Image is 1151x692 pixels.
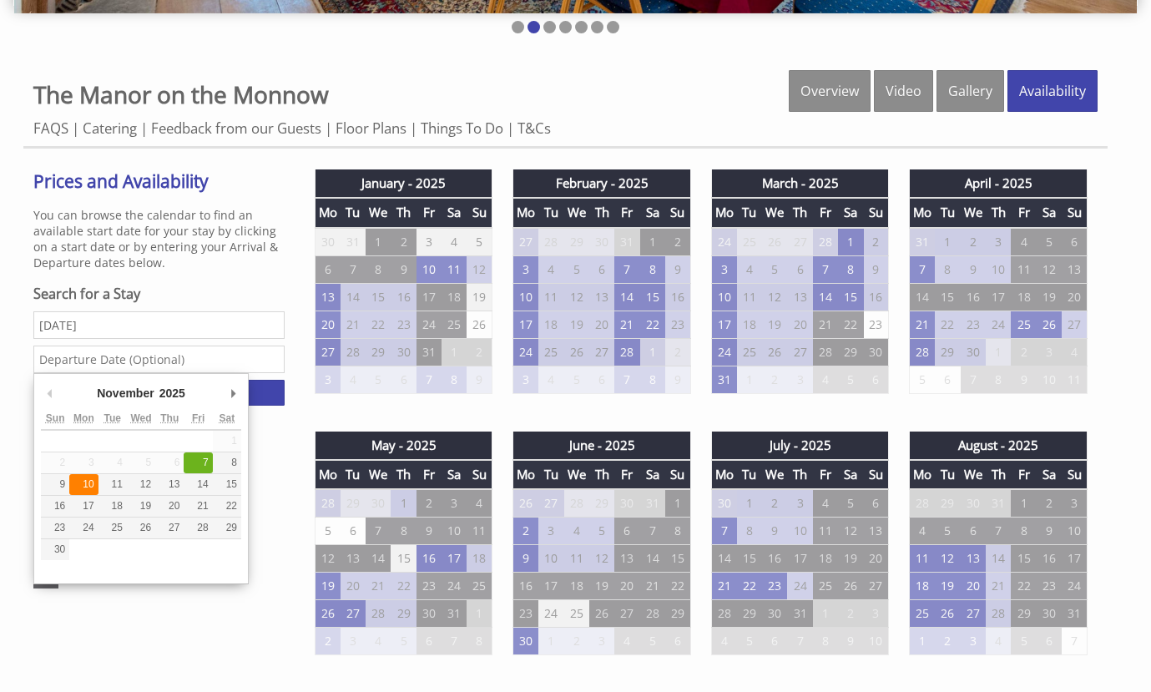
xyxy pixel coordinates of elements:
td: 4 [813,366,838,393]
th: Mo [513,460,538,489]
td: 31 [341,228,366,256]
td: 26 [762,338,787,366]
td: 27 [787,338,812,366]
td: 30 [961,338,986,366]
td: 9 [467,366,492,393]
th: Fr [416,460,442,489]
td: 18 [1011,283,1036,311]
a: Gallery [936,70,1004,112]
a: T&Cs [517,119,551,138]
td: 1 [665,489,690,518]
td: 17 [416,283,442,311]
td: 20 [1062,283,1087,311]
td: 30 [366,489,391,518]
td: 23 [961,311,986,338]
td: 28 [341,338,366,366]
td: 13 [589,283,614,311]
th: Sa [442,460,467,489]
td: 20 [589,311,614,338]
td: 5 [366,366,391,393]
td: 31 [416,338,442,366]
th: Fr [813,460,838,489]
td: 1 [935,228,960,256]
th: Fr [1011,460,1036,489]
td: 6 [391,366,416,393]
button: 17 [69,496,98,517]
td: 27 [1062,311,1087,338]
td: 6 [315,255,340,283]
button: 18 [98,496,127,517]
td: 30 [589,228,614,256]
td: 22 [366,311,391,338]
button: 15 [213,474,241,495]
td: 3 [442,489,467,518]
a: Things To Do [421,119,503,138]
td: 4 [442,228,467,256]
td: 19 [467,283,492,311]
td: 26 [1037,311,1062,338]
th: May - 2025 [315,432,492,460]
button: 13 [155,474,184,495]
td: 30 [711,489,736,518]
abbr: Tuesday [103,412,120,424]
td: 2 [416,489,442,518]
td: 11 [442,255,467,283]
td: 28 [315,489,340,518]
th: Fr [416,198,442,227]
td: 8 [640,366,665,393]
th: We [564,198,589,227]
td: 18 [538,311,563,338]
td: 9 [864,255,889,283]
td: 10 [711,283,736,311]
td: 2 [864,228,889,256]
abbr: Friday [192,412,204,424]
td: 2 [467,338,492,366]
td: 30 [391,338,416,366]
a: Prices and Availability [33,169,285,193]
td: 17 [711,311,736,338]
th: Fr [614,460,639,489]
td: 31 [640,489,665,518]
button: 25 [98,518,127,538]
button: 19 [127,496,155,517]
th: Tu [935,460,960,489]
th: June - 2025 [513,432,691,460]
td: 3 [787,366,812,393]
th: Th [787,460,812,489]
td: 5 [910,366,935,393]
th: Su [665,460,690,489]
th: Th [986,198,1011,227]
td: 2 [665,228,690,256]
td: 26 [564,338,589,366]
td: 27 [513,228,538,256]
td: 27 [787,228,812,256]
td: 25 [737,228,762,256]
td: 4 [737,255,762,283]
td: 17 [986,283,1011,311]
td: 29 [341,489,366,518]
th: Tu [935,198,960,227]
td: 1 [640,228,665,256]
td: 27 [589,338,614,366]
td: 1 [366,228,391,256]
td: 8 [935,255,960,283]
td: 22 [838,311,863,338]
td: 11 [538,283,563,311]
td: 7 [614,366,639,393]
td: 6 [935,366,960,393]
td: 3 [315,366,340,393]
td: 4 [341,366,366,393]
td: 18 [737,311,762,338]
td: 9 [665,255,690,283]
td: 10 [1037,366,1062,393]
a: Catering [83,119,137,138]
button: 20 [155,496,184,517]
th: Sa [838,198,863,227]
a: Video [874,70,933,112]
th: Th [391,198,416,227]
button: 22 [213,496,241,517]
td: 28 [538,228,563,256]
button: 30 [41,539,69,560]
th: Th [391,460,416,489]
